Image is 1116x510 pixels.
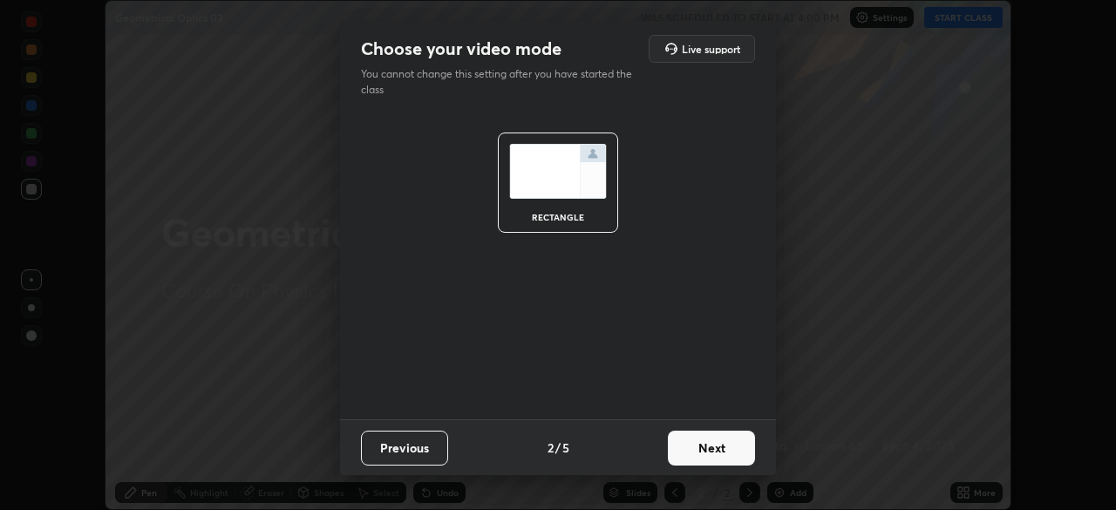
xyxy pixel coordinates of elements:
[682,44,740,54] h5: Live support
[361,37,561,60] h2: Choose your video mode
[509,144,607,199] img: normalScreenIcon.ae25ed63.svg
[361,66,643,98] p: You cannot change this setting after you have started the class
[562,439,569,457] h4: 5
[523,213,593,221] div: rectangle
[361,431,448,466] button: Previous
[555,439,561,457] h4: /
[548,439,554,457] h4: 2
[668,431,755,466] button: Next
